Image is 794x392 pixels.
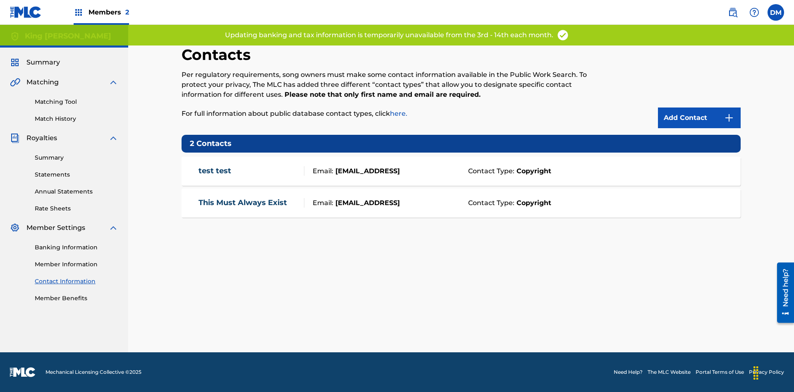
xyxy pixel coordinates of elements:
span: Matching [26,77,59,87]
img: search [728,7,738,17]
h5: 2 Contacts [182,135,741,153]
a: Portal Terms of Use [696,368,744,376]
span: Members [88,7,129,17]
img: access [557,29,569,41]
a: Summary [35,153,118,162]
a: here. [390,110,407,117]
span: Mechanical Licensing Collective © 2025 [45,368,141,376]
p: Per regulatory requirements, song owners must make some contact information available in the Publ... [182,70,612,100]
div: Email: [304,166,464,176]
strong: Copyright [514,166,551,176]
a: Match History [35,115,118,123]
a: Statements [35,170,118,179]
strong: [EMAIL_ADDRESS] [333,166,400,176]
img: expand [108,133,118,143]
a: Member Information [35,260,118,269]
div: Help [746,4,763,21]
a: The MLC Website [648,368,691,376]
a: Public Search [725,4,741,21]
img: Member Settings [10,223,20,233]
p: Updating banking and tax information is temporarily unavailable from the 3rd - 14th each month. [225,30,553,40]
img: Summary [10,57,20,67]
span: 2 [125,8,129,16]
strong: Copyright [514,198,551,208]
span: Royalties [26,133,57,143]
a: test test [198,166,231,176]
a: Need Help? [614,368,643,376]
span: Member Settings [26,223,85,233]
div: Contact Type: [464,198,729,208]
span: Summary [26,57,60,67]
img: Top Rightsholders [74,7,84,17]
a: Annual Statements [35,187,118,196]
a: Member Benefits [35,294,118,303]
img: Matching [10,77,20,87]
strong: Please note that only first name and email are required. [285,91,481,98]
a: Privacy Policy [749,368,784,376]
img: help [749,7,759,17]
img: MLC Logo [10,6,42,18]
div: Contact Type: [464,166,729,176]
img: expand [108,77,118,87]
h2: Contacts [182,45,255,64]
iframe: Resource Center [771,259,794,327]
img: 9d2ae6d4665cec9f34b9.svg [724,113,734,123]
a: Banking Information [35,243,118,252]
a: This Must Always Exist [198,198,287,208]
div: Email: [304,198,464,208]
img: Royalties [10,133,20,143]
a: Contact Information [35,277,118,286]
p: For full information about public database contact types, click [182,109,612,119]
iframe: Chat Widget [753,352,794,392]
a: Matching Tool [35,98,118,106]
div: Drag [749,361,763,385]
a: Add Contact [658,108,741,128]
strong: [EMAIL_ADDRESS] [333,198,400,208]
img: expand [108,223,118,233]
a: Rate Sheets [35,204,118,213]
a: SummarySummary [10,57,60,67]
img: logo [10,367,36,377]
div: User Menu [768,4,784,21]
